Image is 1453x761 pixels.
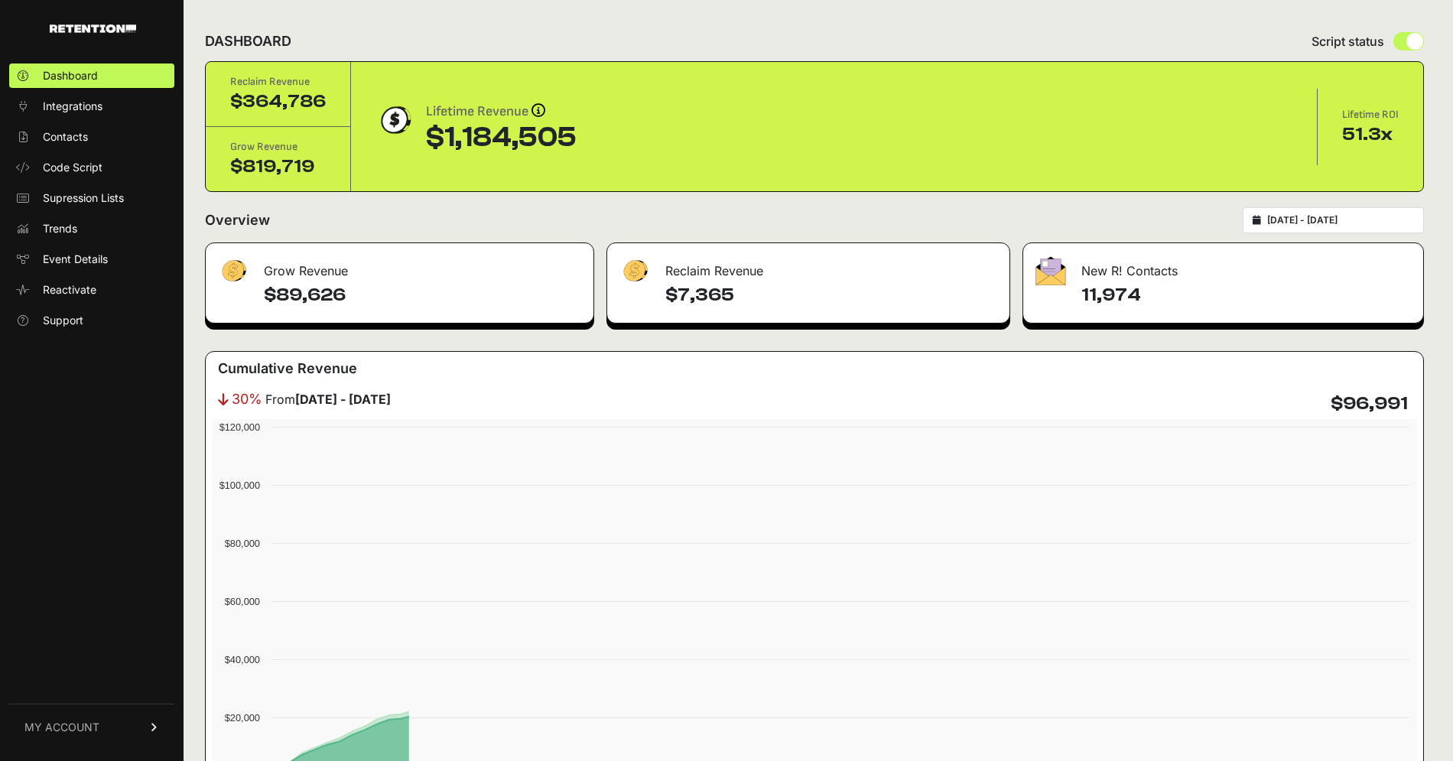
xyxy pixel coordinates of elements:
[9,186,174,210] a: Supression Lists
[225,596,260,607] text: $60,000
[1035,256,1066,285] img: fa-envelope-19ae18322b30453b285274b1b8af3d052b27d846a4fbe8435d1a52b978f639a2.png
[43,282,96,298] span: Reactivate
[230,154,326,179] div: $819,719
[1081,283,1411,307] h4: 11,974
[219,480,260,491] text: $100,000
[265,390,391,408] span: From
[205,210,270,231] h2: Overview
[24,720,99,735] span: MY ACCOUNT
[230,74,326,89] div: Reclaim Revenue
[206,243,593,289] div: Grow Revenue
[43,190,124,206] span: Supression Lists
[9,216,174,241] a: Trends
[43,252,108,267] span: Event Details
[43,160,102,175] span: Code Script
[375,101,414,139] img: dollar-coin-05c43ed7efb7bc0c12610022525b4bbbb207c7efeef5aecc26f025e68dcafac9.png
[225,538,260,549] text: $80,000
[295,392,391,407] strong: [DATE] - [DATE]
[205,31,291,52] h2: DASHBOARD
[1342,107,1399,122] div: Lifetime ROI
[9,278,174,302] a: Reactivate
[264,283,581,307] h4: $89,626
[219,421,260,433] text: $120,000
[619,256,650,286] img: fa-dollar-13500eef13a19c4ab2b9ed9ad552e47b0d9fc28b02b83b90ba0e00f96d6372e9.png
[9,94,174,119] a: Integrations
[9,247,174,272] a: Event Details
[9,704,174,750] a: MY ACCOUNT
[426,122,577,153] div: $1,184,505
[230,89,326,114] div: $364,786
[1312,32,1384,50] span: Script status
[225,654,260,665] text: $40,000
[43,221,77,236] span: Trends
[232,389,262,410] span: 30%
[218,256,249,286] img: fa-dollar-13500eef13a19c4ab2b9ed9ad552e47b0d9fc28b02b83b90ba0e00f96d6372e9.png
[9,155,174,180] a: Code Script
[665,283,996,307] h4: $7,365
[225,712,260,724] text: $20,000
[43,129,88,145] span: Contacts
[1342,122,1399,147] div: 51.3x
[607,243,1009,289] div: Reclaim Revenue
[43,99,102,114] span: Integrations
[218,358,357,379] h3: Cumulative Revenue
[1331,392,1408,416] h4: $96,991
[43,313,83,328] span: Support
[230,139,326,154] div: Grow Revenue
[9,63,174,88] a: Dashboard
[426,101,577,122] div: Lifetime Revenue
[1023,243,1423,289] div: New R! Contacts
[9,125,174,149] a: Contacts
[9,308,174,333] a: Support
[50,24,136,33] img: Retention.com
[43,68,98,83] span: Dashboard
